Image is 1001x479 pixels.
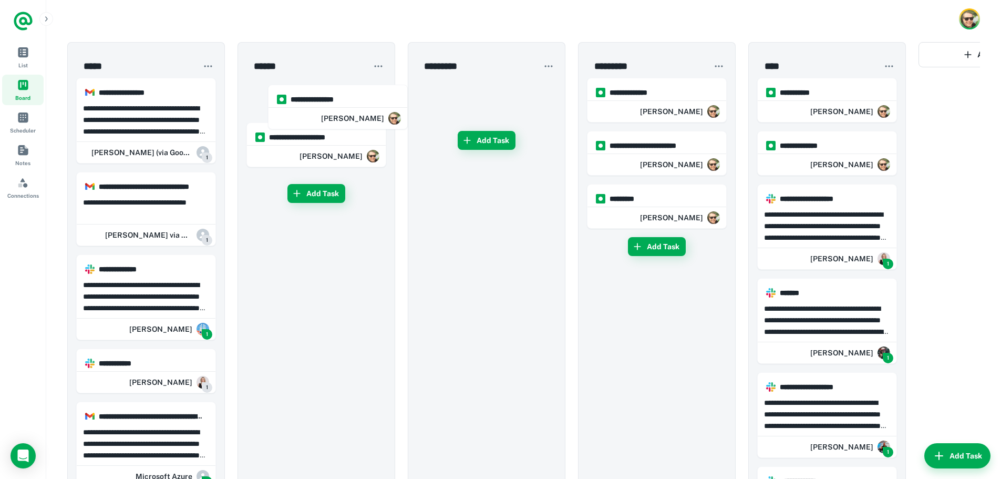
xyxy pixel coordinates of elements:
a: Notes [2,140,44,170]
button: Add Task [287,184,345,203]
a: Board [2,75,44,105]
a: Connections [2,172,44,203]
span: Notes [15,159,30,167]
button: Add Task [628,237,686,256]
button: Account button [959,8,980,29]
span: Board [15,94,30,102]
div: Load Chat [11,443,36,468]
span: List [18,61,28,69]
span: Connections [7,191,39,200]
a: Logo [13,11,34,32]
span: Scheduler [10,126,36,135]
img: Karl Chaffey [961,10,978,28]
button: Add Task [458,131,515,150]
a: Scheduler [2,107,44,138]
a: List [2,42,44,73]
button: Add Task [924,443,990,468]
